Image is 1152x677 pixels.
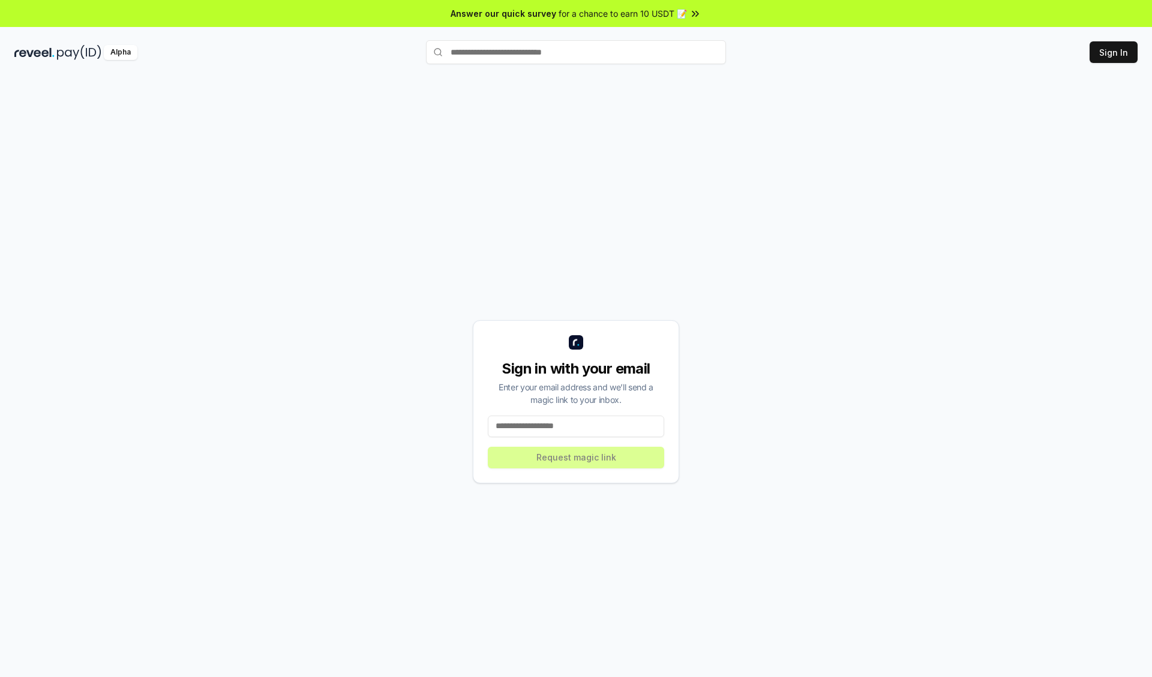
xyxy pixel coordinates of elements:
button: Sign In [1090,41,1138,63]
div: Sign in with your email [488,359,664,378]
img: reveel_dark [14,45,55,60]
div: Alpha [104,45,137,60]
span: for a chance to earn 10 USDT 📝 [559,7,687,20]
img: logo_small [569,335,583,350]
img: pay_id [57,45,101,60]
div: Enter your email address and we’ll send a magic link to your inbox. [488,381,664,406]
span: Answer our quick survey [451,7,556,20]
